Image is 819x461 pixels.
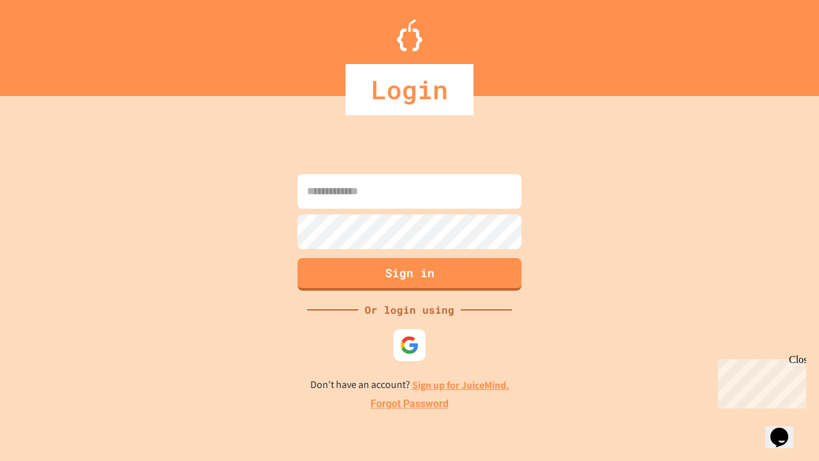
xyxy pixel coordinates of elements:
div: Login [346,64,473,115]
a: Sign up for JuiceMind. [412,378,509,392]
div: Or login using [358,302,461,318]
p: Don't have an account? [310,377,509,393]
img: google-icon.svg [400,336,419,355]
iframe: chat widget [713,354,806,408]
a: Forgot Password [370,396,449,412]
button: Sign in [298,258,521,291]
iframe: chat widget [765,410,806,448]
img: Logo.svg [397,19,422,51]
div: Chat with us now!Close [5,5,88,81]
